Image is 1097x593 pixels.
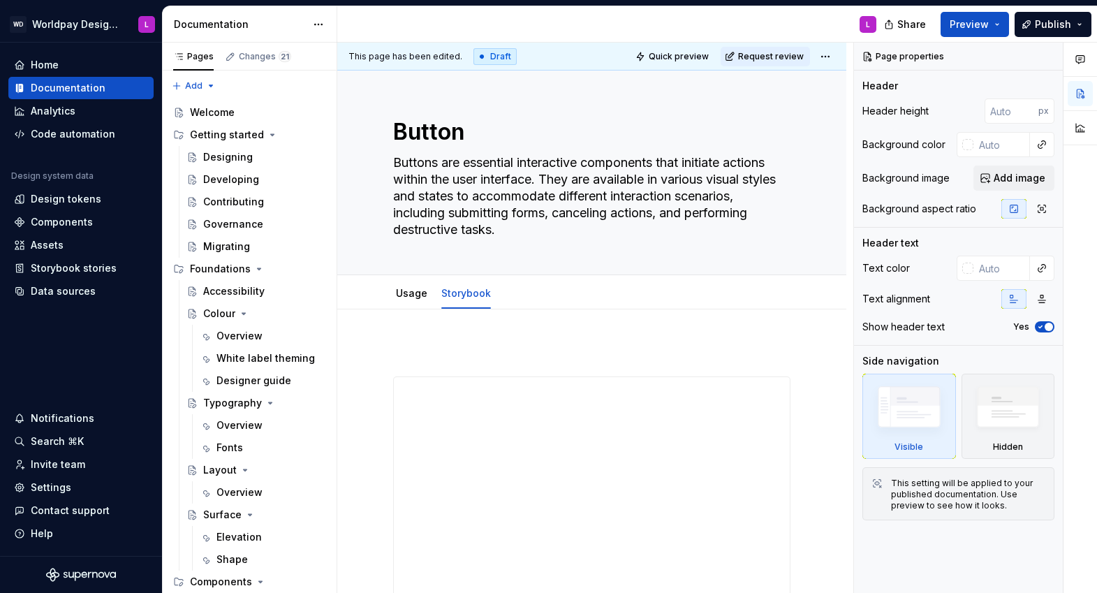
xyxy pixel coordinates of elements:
a: Overview [194,481,331,504]
input: Auto [973,132,1030,157]
span: Add [185,80,203,91]
div: Background image [862,171,950,185]
div: Components [168,571,331,593]
a: Usage [396,287,427,299]
div: Design tokens [31,192,101,206]
div: Migrating [203,240,250,254]
div: Contributing [203,195,264,209]
div: Foundations [190,262,251,276]
div: Contact support [31,504,110,518]
a: Documentation [8,77,154,99]
p: px [1038,105,1049,117]
div: Elevation [216,530,262,544]
span: 21 [279,51,291,62]
div: Header text [862,236,919,250]
div: Overview [216,418,263,432]
a: Contributing [181,191,331,213]
a: Overview [194,414,331,437]
a: Invite team [8,453,154,476]
a: Design tokens [8,188,154,210]
div: WD [10,16,27,33]
a: Shape [194,548,331,571]
a: Assets [8,234,154,256]
div: Show header text [862,320,945,334]
div: Designer guide [216,374,291,388]
div: Foundations [168,258,331,280]
div: Accessibility [203,284,265,298]
div: Header height [862,104,929,118]
div: Components [190,575,252,589]
a: Layout [181,459,331,481]
div: White label theming [216,351,315,365]
span: Quick preview [649,51,709,62]
div: Documentation [174,17,306,31]
a: Overview [194,325,331,347]
a: Analytics [8,100,154,122]
div: Analytics [31,104,75,118]
div: Assets [31,238,64,252]
div: Getting started [168,124,331,146]
div: Fonts [216,441,243,455]
button: Share [877,12,935,37]
button: Contact support [8,499,154,522]
div: Surface [203,508,242,522]
a: Developing [181,168,331,191]
span: Preview [950,17,989,31]
div: Getting started [190,128,264,142]
div: Text alignment [862,292,930,306]
div: Changes [239,51,291,62]
div: Help [31,527,53,541]
div: Typography [203,396,262,410]
input: Auto [973,256,1030,281]
div: Side navigation [862,354,939,368]
div: Visible [862,374,956,459]
div: Home [31,58,59,72]
a: Fonts [194,437,331,459]
a: White label theming [194,347,331,369]
a: Designer guide [194,369,331,392]
a: Migrating [181,235,331,258]
button: Publish [1015,12,1091,37]
a: Components [8,211,154,233]
span: Publish [1035,17,1071,31]
div: Background color [862,138,945,152]
div: Overview [216,329,263,343]
textarea: Buttons are essential interactive components that initiate actions within the user interface. The... [390,152,788,241]
button: Quick preview [631,47,715,66]
a: Colour [181,302,331,325]
a: Surface [181,504,331,526]
button: WDWorldpay Design SystemL [3,9,159,39]
div: Colour [203,307,235,321]
div: Pages [173,51,214,62]
div: Hidden [993,441,1023,453]
a: Storybook [441,287,491,299]
div: Storybook stories [31,261,117,275]
a: Typography [181,392,331,414]
a: Governance [181,213,331,235]
div: L [145,19,149,30]
button: Add image [973,166,1054,191]
svg: Supernova Logo [46,568,116,582]
a: Accessibility [181,280,331,302]
div: Background aspect ratio [862,202,976,216]
div: Governance [203,217,263,231]
div: Components [31,215,93,229]
div: Documentation [31,81,105,95]
button: Add [168,76,220,96]
div: Worldpay Design System [32,17,122,31]
div: Usage [390,278,433,307]
button: Preview [941,12,1009,37]
div: Shape [216,552,248,566]
div: Overview [216,485,263,499]
button: Help [8,522,154,545]
div: Designing [203,150,253,164]
a: Code automation [8,123,154,145]
div: Storybook [436,278,496,307]
div: Data sources [31,284,96,298]
div: Text color [862,261,910,275]
input: Auto [985,98,1038,124]
a: Designing [181,146,331,168]
span: This page has been edited. [348,51,462,62]
div: This setting will be applied to your published documentation. Use preview to see how it looks. [891,478,1045,511]
div: Notifications [31,411,94,425]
